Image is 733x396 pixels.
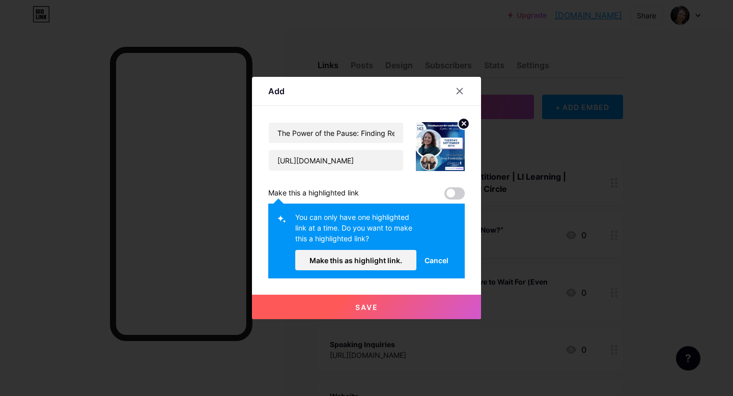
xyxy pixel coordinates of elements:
input: Title [269,123,403,143]
span: Save [355,303,378,312]
span: Cancel [425,255,448,266]
div: You can only have one highlighted link at a time. Do you want to make this a highlighted link? [295,212,416,250]
div: Add [268,85,285,97]
img: link_thumbnail [416,122,465,171]
button: Cancel [416,250,457,270]
button: Save [252,295,481,319]
input: URL [269,150,403,171]
button: Make this as highlight link. [295,250,416,270]
span: Make this as highlight link. [309,256,402,265]
div: Make this a highlighted link [268,187,359,200]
